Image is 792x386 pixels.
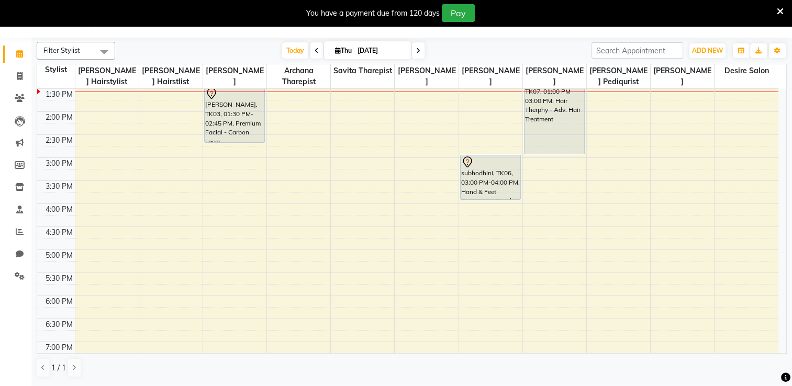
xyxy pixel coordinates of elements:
span: [PERSON_NAME] [523,64,586,88]
div: 7:00 PM [43,342,75,353]
span: Thu [332,47,354,54]
span: [PERSON_NAME] Pediqurist [587,64,650,88]
div: [PERSON_NAME], TK07, 01:00 PM-03:00 PM, Hair Therphy - Adv. Hair Treatment [525,64,584,154]
span: 1 / 1 [51,362,66,373]
span: ADD NEW [692,47,723,54]
span: [PERSON_NAME] [203,64,266,88]
span: Today [282,42,308,59]
div: 4:00 PM [43,204,75,215]
div: 4:30 PM [43,227,75,238]
span: Filter Stylist [43,46,80,54]
div: subhodhini, TK06, 03:00 PM-04:00 PM, Hand & Feet Treatment - Regular Pedicure [461,155,520,199]
div: 3:00 PM [43,158,75,169]
span: [PERSON_NAME] [651,64,714,88]
span: savita Tharepist [331,64,394,77]
div: 5:30 PM [43,273,75,284]
span: [PERSON_NAME] Hairstylist [75,64,139,88]
div: 3:30 PM [43,181,75,192]
span: desire salon [715,64,778,77]
button: Pay [442,4,475,22]
input: 2025-09-04 [354,43,407,59]
span: [PERSON_NAME] Hairstlist [139,64,203,88]
input: Search Appointment [592,42,683,59]
div: You have a payment due from 120 days [306,8,440,19]
div: 1:30 PM [43,89,75,100]
span: [PERSON_NAME] [459,64,522,88]
div: 6:30 PM [43,319,75,330]
div: 2:30 PM [43,135,75,146]
div: Stylist [37,64,75,75]
div: 2:00 PM [43,112,75,123]
div: [PERSON_NAME], TK03, 01:30 PM-02:45 PM, Premium Facial - Carbon Laser [205,87,264,142]
div: 6:00 PM [43,296,75,307]
button: ADD NEW [689,43,726,58]
span: [PERSON_NAME] [395,64,458,88]
span: Archana Tharepist [267,64,330,88]
div: 5:00 PM [43,250,75,261]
